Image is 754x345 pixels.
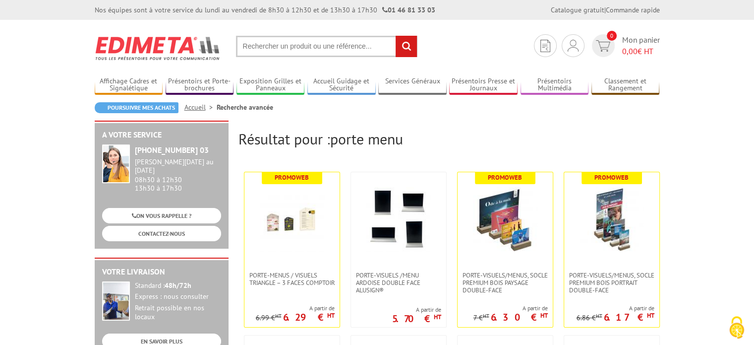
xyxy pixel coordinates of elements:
[184,103,217,112] a: Accueil
[165,281,191,290] strong: 48h/72h
[580,187,644,252] img: PORTE-VISUELS/MENUS, SOCLE PREMIUM BOIS PORTRAIT DOUBLE-FACE
[366,187,431,252] img: Porte-visuels /Menu ardoise double face Alusign®
[449,77,518,93] a: Présentoirs Presse et Journaux
[256,304,335,312] span: A partir de
[392,306,441,314] span: A partir de
[275,173,309,182] b: Promoweb
[724,315,749,340] img: Cookies (fenêtre modale)
[95,5,435,15] div: Nos équipes sont à votre service du lundi au vendredi de 8h30 à 12h30 et de 13h30 à 17h30
[540,40,550,52] img: devis rapide
[594,173,629,182] b: Promoweb
[622,46,638,56] span: 0,00
[458,272,553,294] a: PORTE-VISUELS/MENUS, SOCLE PREMIUM BOIS PAYSAGE DOUBLE-FACE
[135,158,221,192] div: 08h30 à 12h30 13h30 à 17h30
[135,292,221,301] div: Express : nous consulter
[606,5,660,14] a: Commande rapide
[307,77,376,93] a: Accueil Guidage et Sécurité
[540,311,548,320] sup: HT
[356,272,441,294] span: Porte-visuels /Menu ardoise double face Alusign®
[135,158,221,175] div: [PERSON_NAME][DATE] au [DATE]
[102,144,130,183] img: widget-service.jpg
[607,31,617,41] span: 0
[102,226,221,241] a: CONTACTEZ-NOUS
[604,314,654,320] p: 6.17 €
[568,40,579,52] img: devis rapide
[521,77,589,93] a: Présentoirs Multimédia
[330,129,403,148] span: porte menu
[434,313,441,321] sup: HT
[249,272,335,286] span: Porte-menus / visuels triangle – 3 faces comptoir
[596,40,610,52] img: devis rapide
[102,208,221,223] a: ON VOUS RAPPELLE ?
[396,36,417,57] input: rechercher
[135,304,221,322] div: Retrait possible en nos locaux
[473,304,548,312] span: A partir de
[102,131,221,139] h2: A votre service
[569,272,654,294] span: PORTE-VISUELS/MENUS, SOCLE PREMIUM BOIS PORTRAIT DOUBLE-FACE
[351,272,446,294] a: Porte-visuels /Menu ardoise double face Alusign®
[135,145,209,155] strong: [PHONE_NUMBER] 03
[647,311,654,320] sup: HT
[473,314,489,322] p: 7 €
[102,268,221,276] h2: Votre livraison
[622,34,660,57] span: Mon panier
[591,77,660,93] a: Classement et Rangement
[378,77,447,93] a: Services Généraux
[256,314,282,322] p: 6.99 €
[260,187,324,252] img: Porte-menus / visuels triangle – 3 faces comptoir
[95,30,221,67] img: Edimeta
[483,312,489,319] sup: HT
[166,77,234,93] a: Présentoirs et Porte-brochures
[622,46,660,57] span: € HT
[392,316,441,322] p: 5.70 €
[491,314,548,320] p: 6.30 €
[589,34,660,57] a: devis rapide 0 Mon panier 0,00€ HT
[488,173,522,182] b: Promoweb
[238,131,660,147] h2: Résultat pour :
[577,314,602,322] p: 6.86 €
[551,5,604,14] a: Catalogue gratuit
[463,272,548,294] span: PORTE-VISUELS/MENUS, SOCLE PREMIUM BOIS PAYSAGE DOUBLE-FACE
[275,312,282,319] sup: HT
[244,272,340,286] a: Porte-menus / visuels triangle – 3 faces comptoir
[236,36,417,57] input: Rechercher un produit ou une référence...
[564,272,659,294] a: PORTE-VISUELS/MENUS, SOCLE PREMIUM BOIS PORTRAIT DOUBLE-FACE
[719,311,754,345] button: Cookies (fenêtre modale)
[236,77,305,93] a: Exposition Grilles et Panneaux
[102,281,130,321] img: widget-livraison.jpg
[135,281,221,290] div: Standard :
[577,304,654,312] span: A partir de
[217,102,273,112] li: Recherche avancée
[95,102,178,113] a: Poursuivre mes achats
[596,312,602,319] sup: HT
[95,77,163,93] a: Affichage Cadres et Signalétique
[382,5,435,14] strong: 01 46 81 33 03
[327,311,335,320] sup: HT
[551,5,660,15] div: |
[283,314,335,320] p: 6.29 €
[473,187,537,252] img: PORTE-VISUELS/MENUS, SOCLE PREMIUM BOIS PAYSAGE DOUBLE-FACE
